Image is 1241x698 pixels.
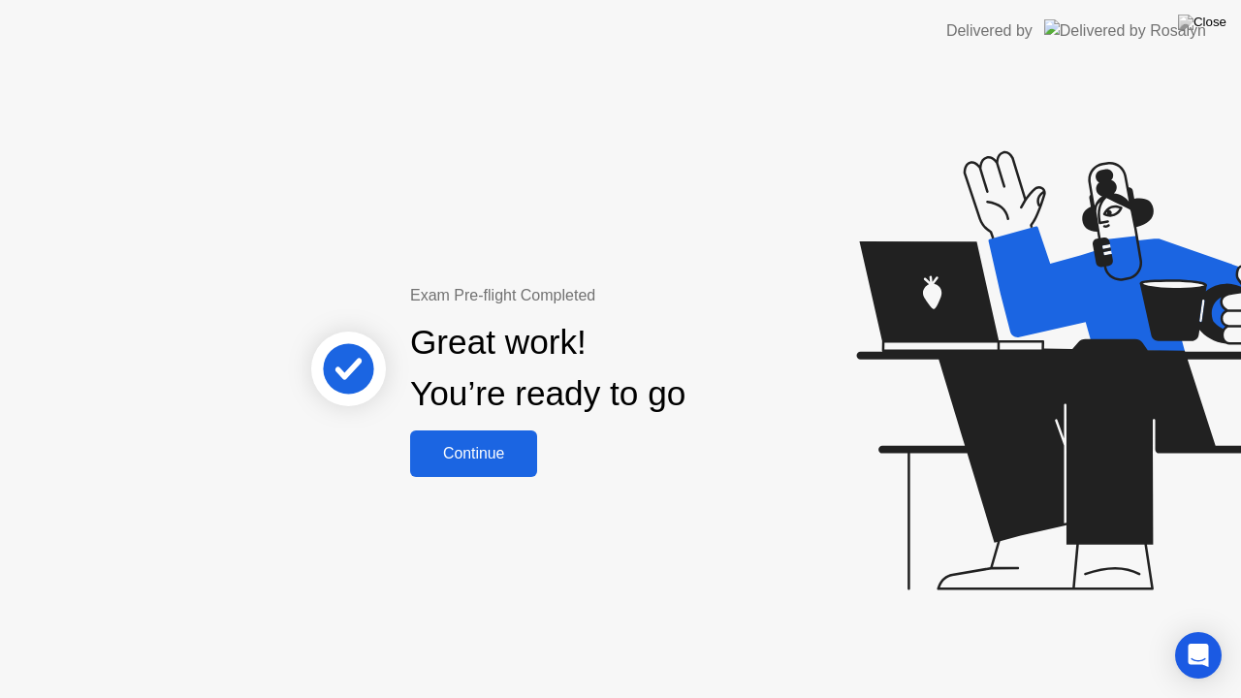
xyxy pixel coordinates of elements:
img: Delivered by Rosalyn [1044,19,1206,42]
div: Delivered by [946,19,1033,43]
div: Open Intercom Messenger [1175,632,1222,679]
div: Exam Pre-flight Completed [410,284,811,307]
div: Great work! You’re ready to go [410,317,685,420]
button: Continue [410,430,537,477]
div: Continue [416,445,531,462]
img: Close [1178,15,1226,30]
